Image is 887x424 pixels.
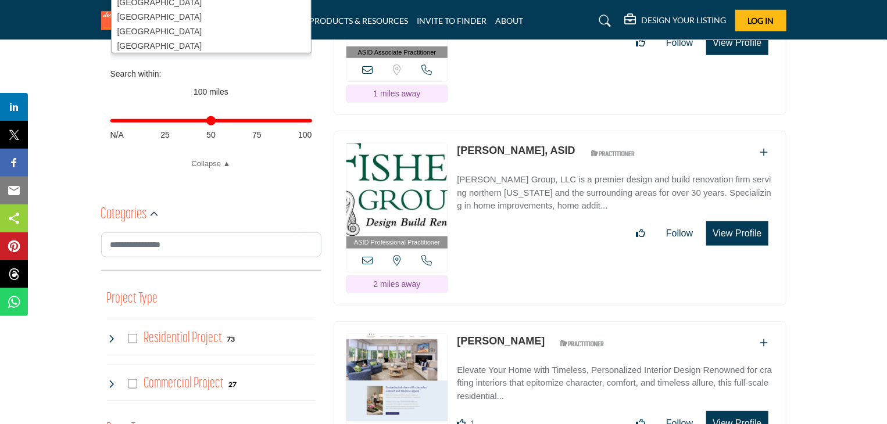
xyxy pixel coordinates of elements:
div: 27 Results For Commercial Project [228,379,237,389]
span: 100 miles [194,87,228,96]
div: Search within: [110,68,312,80]
button: Project Type [107,288,158,310]
span: N/A [110,129,124,141]
button: View Profile [706,31,768,55]
h5: DESIGN YOUR LISTING [642,15,727,26]
button: Like listing [628,222,653,245]
a: ASID Professional Practitioner [346,143,448,249]
span: 75 [252,129,262,141]
li: [GEOGRAPHIC_DATA] [114,10,309,24]
h4: Residential Project: Types of projects range from simple residential renovations to highly comple... [144,328,222,348]
p: Peggy Fisher, ASID [457,143,575,159]
div: 73 Results For Residential Project [227,333,235,344]
a: Add To List [760,148,768,157]
span: 100 [298,129,312,141]
p: [PERSON_NAME] Group, LLC is a premier design and build renovation firm serving northern [US_STATE... [457,173,774,213]
button: Follow [659,31,700,55]
a: [PERSON_NAME] [457,335,545,347]
button: Follow [659,222,700,245]
b: 73 [227,335,235,343]
a: [PERSON_NAME] Group, LLC is a premier design and build renovation firm serving northern [US_STATE... [457,166,774,213]
a: [PERSON_NAME], ASID [457,145,575,156]
span: ASID Professional Practitioner [354,238,440,247]
span: Log In [747,16,774,26]
a: ABOUT [496,16,524,26]
h2: Categories [101,204,147,225]
li: [GEOGRAPHIC_DATA] [114,24,309,39]
p: Melissa Broffman [457,333,545,349]
img: Peggy Fisher, ASID [346,143,448,236]
span: 50 [206,129,216,141]
a: PRODUCTS & RESOURCES [310,16,409,26]
button: Log In [735,10,786,31]
span: ASID Associate Practitioner [358,48,437,58]
img: ASID Qualified Practitioners Badge Icon [586,146,639,160]
a: Collapse ▲ [110,158,312,170]
div: DESIGN YOUR LISTING [625,14,727,28]
li: [GEOGRAPHIC_DATA] [114,39,309,53]
span: 1 miles away [373,89,420,98]
a: Elevate Your Home with Timeless, Personalized Interior Design Renowned for crafting interiors tha... [457,357,774,403]
a: Search [588,12,618,30]
img: Site Logo [101,11,200,30]
span: 25 [160,129,170,141]
input: Select Residential Project checkbox [128,334,137,343]
button: View Profile [706,221,768,246]
b: 27 [228,380,237,389]
a: INVITE TO FINDER [417,16,487,26]
img: ASID Qualified Practitioners Badge Icon [556,336,608,351]
button: Like listing [628,31,653,55]
p: Elevate Your Home with Timeless, Personalized Interior Design Renowned for crafting interiors tha... [457,364,774,403]
input: Search Category [101,232,321,257]
span: 2 miles away [373,279,420,289]
h4: Commercial Project: Involve the design, construction, or renovation of spaces used for business p... [144,373,224,394]
input: Select Commercial Project checkbox [128,379,137,389]
a: Add To List [760,338,768,348]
